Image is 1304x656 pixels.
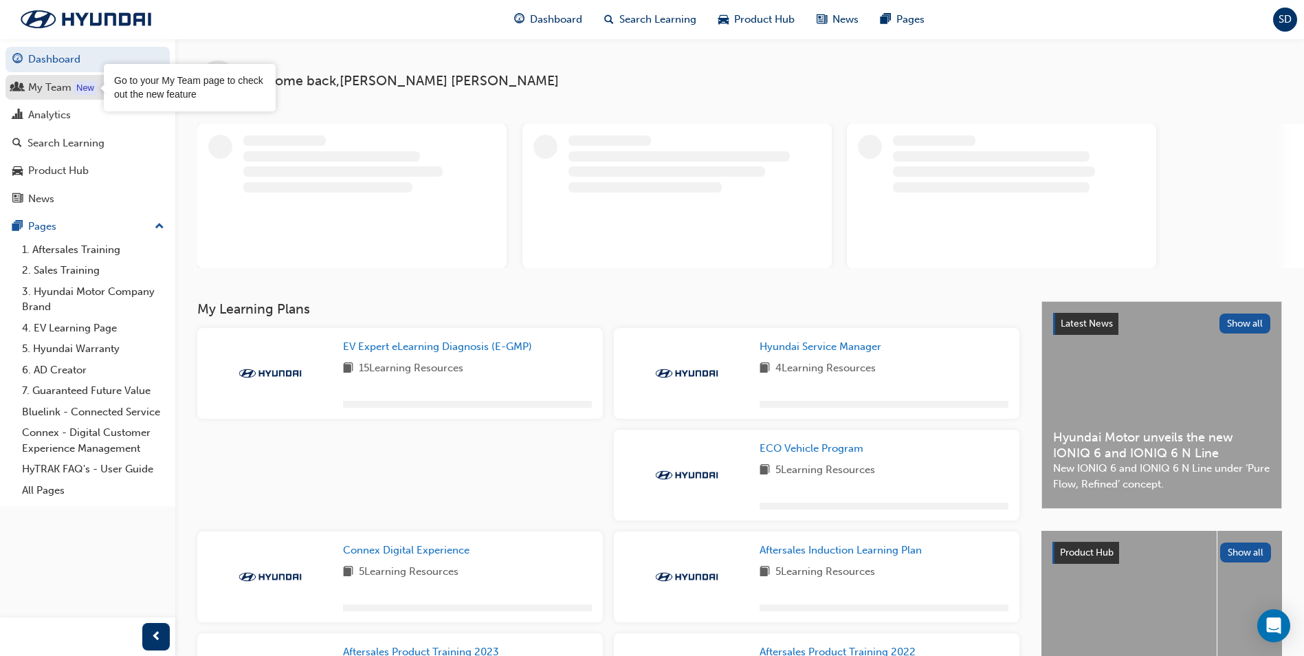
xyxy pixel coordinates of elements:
[16,422,170,459] a: Connex - Digital Customer Experience Management
[28,163,89,179] div: Product Hub
[775,360,876,378] span: 4 Learning Resources
[619,12,696,28] span: Search Learning
[1279,12,1292,28] span: SD
[28,219,56,234] div: Pages
[151,628,162,646] span: prev-icon
[16,338,170,360] a: 5. Hyundai Warranty
[74,81,97,95] div: Tooltip anchor
[232,570,308,584] img: Trak
[16,402,170,423] a: Bluelink - Connected Service
[760,441,869,457] a: ECO Vehicle Program
[359,360,463,378] span: 15 Learning Resources
[12,54,23,66] span: guage-icon
[16,459,170,480] a: HyTRAK FAQ's - User Guide
[760,543,927,558] a: Aftersales Induction Learning Plan
[604,11,614,28] span: search-icon
[343,543,475,558] a: Connex Digital Experience
[760,442,863,455] span: ECO Vehicle Program
[593,6,707,34] a: search-iconSearch Learning
[1257,609,1290,642] div: Open Intercom Messenger
[12,109,23,122] span: chart-icon
[707,6,806,34] a: car-iconProduct Hub
[16,239,170,261] a: 1. Aftersales Training
[28,191,54,207] div: News
[12,138,22,150] span: search-icon
[1052,542,1271,564] a: Product HubShow all
[760,340,881,353] span: Hyundai Service Manager
[760,339,887,355] a: Hyundai Service Manager
[12,165,23,177] span: car-icon
[514,11,524,28] span: guage-icon
[760,462,770,479] span: book-icon
[1041,301,1282,509] a: Latest NewsShow allHyundai Motor unveils the new IONIQ 6 and IONIQ 6 N LineNew IONIQ 6 and IONIQ ...
[817,11,827,28] span: news-icon
[5,158,170,184] a: Product Hub
[1061,318,1113,329] span: Latest News
[1053,461,1270,492] span: New IONIQ 6 and IONIQ 6 N Line under ‘Pure Flow, Refined’ concept.
[775,462,875,479] span: 5 Learning Resources
[16,480,170,501] a: All Pages
[760,544,922,556] span: Aftersales Induction Learning Plan
[359,564,458,581] span: 5 Learning Resources
[1220,543,1272,562] button: Show all
[775,564,875,581] span: 5 Learning Resources
[343,340,532,353] span: EV Expert eLearning Diagnosis (E-GMP)
[343,564,353,581] span: book-icon
[244,74,559,89] span: Welcome back , [PERSON_NAME] [PERSON_NAME]
[7,5,165,34] img: Trak
[1273,8,1297,32] button: SD
[760,564,770,581] span: book-icon
[5,44,170,214] button: DashboardMy TeamAnalyticsSearch LearningProduct HubNews
[16,260,170,281] a: 2. Sales Training
[503,6,593,34] a: guage-iconDashboard
[649,367,725,380] img: Trak
[649,570,725,584] img: Trak
[5,102,170,128] a: Analytics
[1053,430,1270,461] span: Hyundai Motor unveils the new IONIQ 6 and IONIQ 6 N Line
[5,186,170,212] a: News
[896,12,925,28] span: Pages
[5,131,170,156] a: Search Learning
[718,11,729,28] span: car-icon
[114,74,265,101] div: Go to your My Team page to check out the new feature
[232,367,308,380] img: Trak
[1219,314,1271,334] button: Show all
[12,193,23,206] span: news-icon
[12,221,23,233] span: pages-icon
[12,82,23,94] span: people-icon
[1053,313,1270,335] a: Latest NewsShow all
[734,12,795,28] span: Product Hub
[649,468,725,482] img: Trak
[28,80,71,96] div: My Team
[806,6,870,34] a: news-iconNews
[5,47,170,72] a: Dashboard
[343,339,538,355] a: EV Expert eLearning Diagnosis (E-GMP)
[16,281,170,318] a: 3. Hyundai Motor Company Brand
[27,135,104,151] div: Search Learning
[870,6,936,34] a: pages-iconPages
[16,318,170,339] a: 4. EV Learning Page
[832,12,859,28] span: News
[1060,547,1114,558] span: Product Hub
[5,75,170,100] a: My Team
[760,360,770,378] span: book-icon
[155,218,164,236] span: up-icon
[5,214,170,239] button: Pages
[881,11,891,28] span: pages-icon
[343,360,353,378] span: book-icon
[16,360,170,381] a: 6. AD Creator
[343,544,469,556] span: Connex Digital Experience
[28,107,71,123] div: Analytics
[16,380,170,402] a: 7. Guaranteed Future Value
[530,12,582,28] span: Dashboard
[197,301,1019,317] h3: My Learning Plans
